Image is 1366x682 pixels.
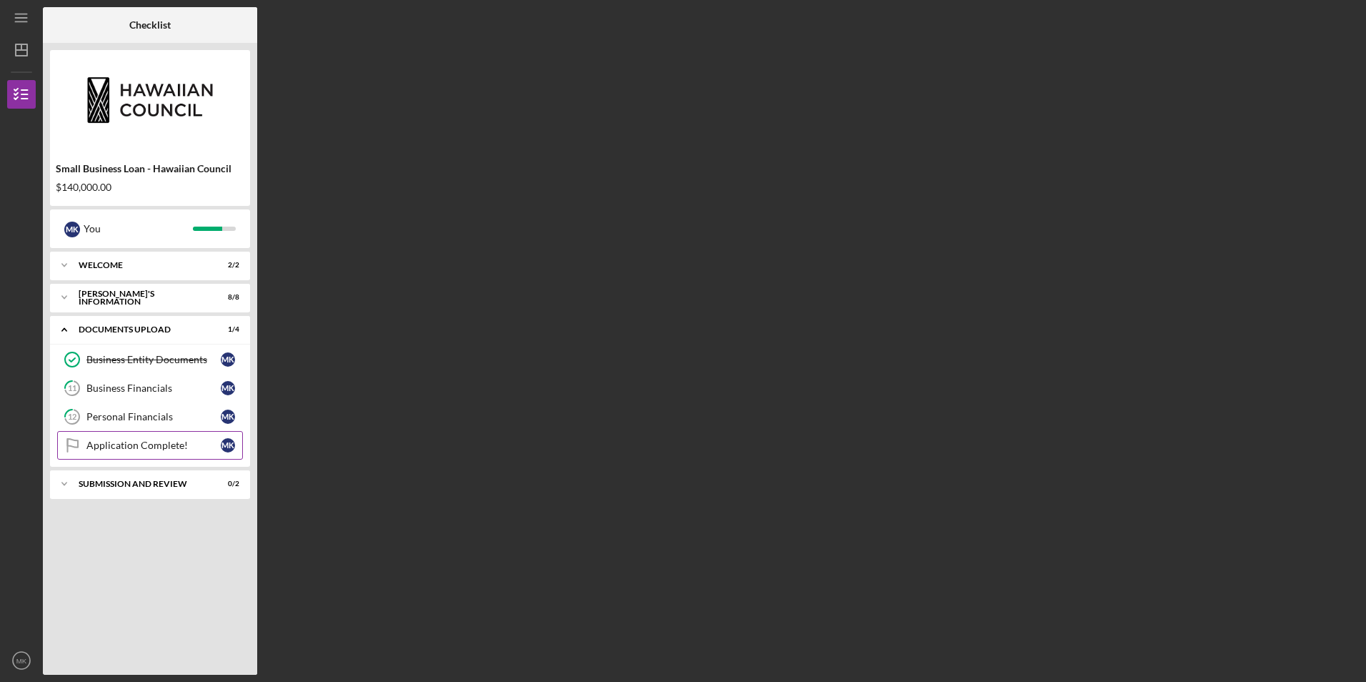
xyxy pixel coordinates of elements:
button: MK [7,646,36,675]
img: Product logo [50,57,250,143]
b: Checklist [129,19,171,31]
div: 2 / 2 [214,261,239,270]
div: Personal Financials [86,411,221,422]
div: 0 / 2 [214,480,239,488]
div: WELCOME [79,261,204,270]
div: M K [221,438,235,453]
div: Business Entity Documents [86,354,221,365]
div: $140,000.00 [56,182,244,193]
div: [PERSON_NAME]'S INFORMATION [79,290,204,306]
tspan: 12 [68,412,76,422]
div: SUBMISSION AND REVIEW [79,480,204,488]
div: M K [64,222,80,237]
a: Business Entity DocumentsMK [57,345,243,374]
div: Business Financials [86,382,221,394]
a: Application Complete!MK [57,431,243,460]
a: 12Personal FinancialsMK [57,402,243,431]
div: You [84,217,193,241]
tspan: 11 [68,384,76,393]
div: M K [221,410,235,424]
text: MK [16,657,27,665]
div: DOCUMENTS UPLOAD [79,325,204,334]
a: 11Business FinancialsMK [57,374,243,402]
div: M K [221,352,235,367]
div: 1 / 4 [214,325,239,334]
div: 8 / 8 [214,293,239,302]
div: M K [221,381,235,395]
div: Small Business Loan - Hawaiian Council [56,163,244,174]
div: Application Complete! [86,440,221,451]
